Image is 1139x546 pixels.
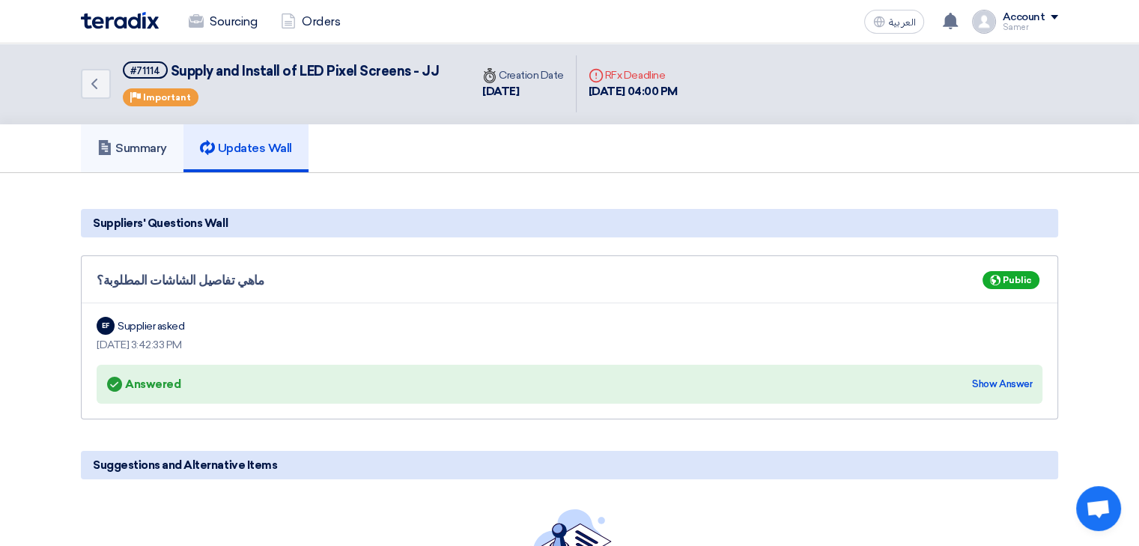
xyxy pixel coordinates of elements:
div: #71114 [130,66,160,76]
span: Suggestions and Alternative Items [93,457,277,473]
a: Sourcing [177,5,269,38]
div: Samer [1002,23,1058,31]
div: Open chat [1076,486,1121,531]
div: [DATE] 3:42:33 PM [97,337,1042,353]
button: العربية [864,10,924,34]
span: Public [1003,275,1032,285]
a: Summary [81,124,183,172]
a: Updates Wall [183,124,309,172]
div: Show Answer [972,377,1032,392]
span: العربية [888,17,915,28]
span: Important [143,92,191,103]
div: Creation Date [482,67,564,83]
span: Supply and Install of LED Pixel Screens - JJ [171,63,440,79]
div: [DATE] 04:00 PM [589,83,678,100]
img: Teradix logo [81,12,159,29]
div: Account [1002,11,1045,24]
h5: Updates Wall [200,141,292,156]
div: RFx Deadline [589,67,678,83]
div: EF [97,317,115,335]
h5: Summary [97,141,167,156]
div: ماهي تفاصيل الشاشات المطلوبة؟ [97,271,1042,291]
h5: Supply and Install of LED Pixel Screens - JJ [123,61,439,80]
img: profile_test.png [972,10,996,34]
div: Supplier asked [118,318,184,334]
div: Answered [107,374,180,395]
span: Suppliers' Questions Wall [93,215,228,231]
a: Orders [269,5,352,38]
div: [DATE] [482,83,564,100]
